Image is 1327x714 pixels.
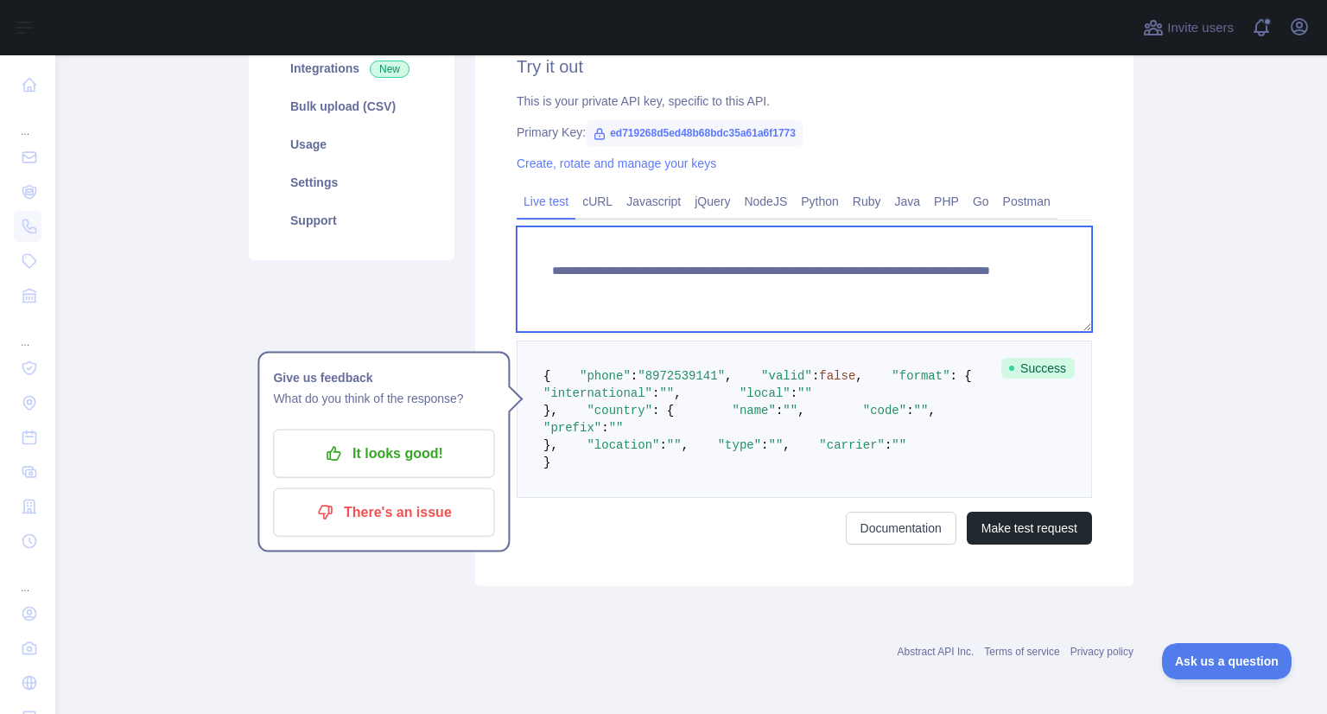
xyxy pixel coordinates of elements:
[892,438,906,452] span: ""
[966,188,996,215] a: Go
[543,456,550,469] span: }
[273,388,494,409] p: What do you think of the response?
[1162,643,1292,679] iframe: Toggle Customer Support
[1167,18,1234,38] span: Invite users
[769,438,784,452] span: ""
[797,404,804,418] span: ,
[619,188,688,215] a: Javascript
[863,404,906,418] span: "code"
[609,421,624,435] span: ""
[270,87,434,125] a: Bulk upload (CSV)
[543,438,558,452] span: },
[794,188,846,215] a: Python
[812,369,819,383] span: :
[927,188,966,215] a: PHP
[273,488,494,537] button: There's an issue
[1140,14,1237,41] button: Invite users
[819,369,855,383] span: false
[1070,646,1133,658] a: Privacy policy
[659,438,666,452] span: :
[761,438,768,452] span: :
[783,438,790,452] span: ,
[543,386,652,400] span: "international"
[652,404,674,418] span: : {
[846,512,956,545] a: Documentation
[682,438,689,452] span: ,
[797,386,812,400] span: ""
[819,438,885,452] span: "carrier"
[688,188,737,215] a: jQuery
[517,92,1092,110] div: This is your private API key, specific to this API.
[761,369,812,383] span: "valid"
[892,369,949,383] span: "format"
[273,430,494,478] button: It looks good!
[732,404,775,418] span: "name"
[543,404,558,418] span: },
[517,156,716,170] a: Create, rotate and manage your keys
[587,438,659,452] span: "location"
[586,120,803,146] span: ed719268d5ed48b68bdc35a61a6f1773
[659,386,674,400] span: ""
[674,386,681,400] span: ,
[888,188,928,215] a: Java
[286,498,481,527] p: There's an issue
[14,560,41,595] div: ...
[517,124,1092,141] div: Primary Key:
[906,404,913,418] span: :
[517,54,1092,79] h2: Try it out
[270,125,434,163] a: Usage
[543,421,601,435] span: "prefix"
[898,646,975,658] a: Abstract API Inc.
[575,188,619,215] a: cURL
[667,438,682,452] span: ""
[996,188,1057,215] a: Postman
[914,404,929,418] span: ""
[885,438,892,452] span: :
[950,369,972,383] span: : {
[580,369,631,383] span: "phone"
[984,646,1059,658] a: Terms of service
[370,61,410,78] span: New
[1001,358,1075,379] span: Success
[601,421,608,435] span: :
[855,369,862,383] span: ,
[737,188,794,215] a: NodeJS
[725,369,732,383] span: ,
[846,188,888,215] a: Ruby
[14,315,41,349] div: ...
[270,201,434,239] a: Support
[776,404,783,418] span: :
[718,438,761,452] span: "type"
[967,512,1092,545] button: Make test request
[273,367,494,388] h1: Give us feedback
[14,104,41,138] div: ...
[638,369,725,383] span: "8972539141"
[587,404,652,418] span: "country"
[631,369,638,383] span: :
[270,163,434,201] a: Settings
[790,386,797,400] span: :
[783,404,797,418] span: ""
[928,404,935,418] span: ,
[740,386,790,400] span: "local"
[270,49,434,87] a: Integrations New
[543,369,550,383] span: {
[652,386,659,400] span: :
[517,188,575,215] a: Live test
[286,439,481,469] p: It looks good!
